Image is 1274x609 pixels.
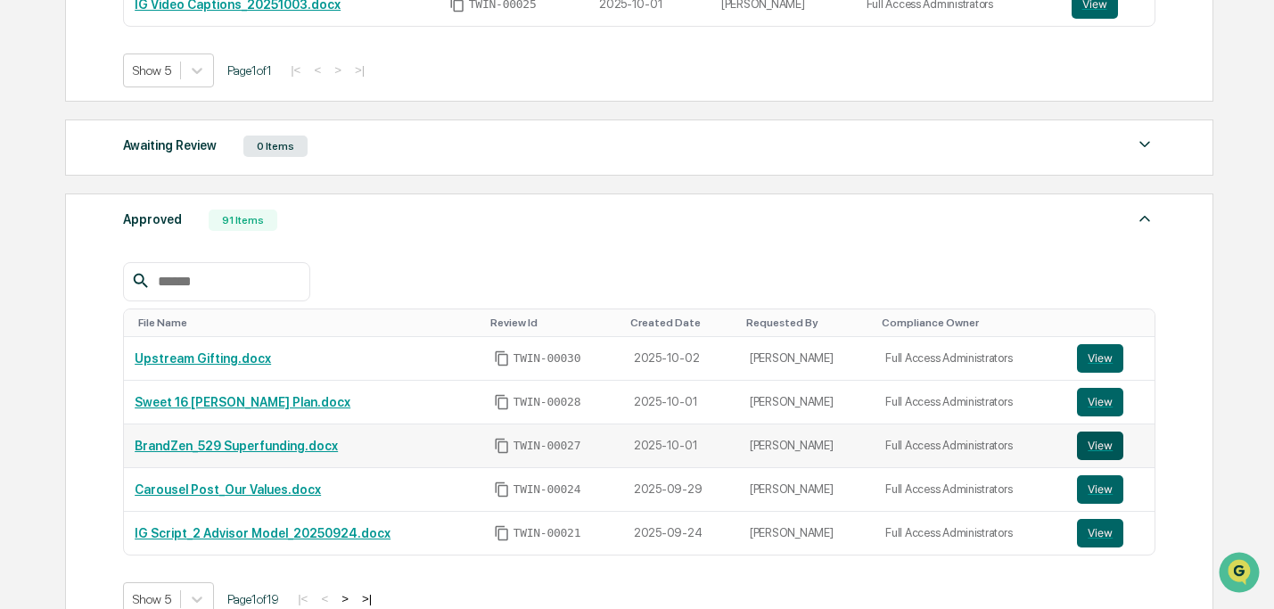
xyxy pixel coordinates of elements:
[875,337,1066,381] td: Full Access Administrators
[746,317,867,329] div: Toggle SortBy
[1077,388,1143,416] a: View
[739,337,875,381] td: [PERSON_NAME]
[308,62,326,78] button: <
[1081,317,1147,329] div: Toggle SortBy
[135,395,350,409] a: Sweet 16 [PERSON_NAME] Plan.docx
[18,37,325,66] p: How can we help?
[875,512,1066,555] td: Full Access Administrators
[494,350,510,366] span: Copy Id
[227,63,272,78] span: Page 1 of 1
[36,225,115,243] span: Preclearance
[514,526,581,540] span: TWIN-00021
[1134,208,1155,229] img: caret
[11,218,122,250] a: 🖐️Preclearance
[303,142,325,163] button: Start new chat
[11,251,119,284] a: 🔎Data Lookup
[329,62,347,78] button: >
[18,136,50,169] img: 1746055101610-c473b297-6a78-478c-a979-82029cc54cd1
[122,218,228,250] a: 🗄️Attestations
[285,62,306,78] button: |<
[630,317,732,329] div: Toggle SortBy
[243,136,308,157] div: 0 Items
[623,512,739,555] td: 2025-09-24
[227,592,279,606] span: Page 1 of 19
[36,259,112,276] span: Data Lookup
[1077,432,1143,460] a: View
[623,424,739,468] td: 2025-10-01
[135,351,271,366] a: Upstream Gifting.docx
[875,381,1066,424] td: Full Access Administrators
[129,226,144,241] div: 🗄️
[1217,550,1265,598] iframe: Open customer support
[18,226,32,241] div: 🖐️
[1077,344,1123,373] button: View
[1077,519,1123,547] button: View
[623,381,739,424] td: 2025-10-01
[494,438,510,454] span: Copy Id
[1134,134,1155,155] img: caret
[336,591,354,606] button: >
[123,208,182,231] div: Approved
[1077,475,1123,504] button: View
[138,317,475,329] div: Toggle SortBy
[123,134,217,157] div: Awaiting Review
[61,154,226,169] div: We're available if you need us!
[292,591,313,606] button: |<
[514,395,581,409] span: TWIN-00028
[514,351,581,366] span: TWIN-00030
[349,62,370,78] button: >|
[135,482,321,497] a: Carousel Post_Our Values.docx
[1077,432,1123,460] button: View
[882,317,1059,329] div: Toggle SortBy
[61,136,292,154] div: Start new chat
[494,525,510,541] span: Copy Id
[147,225,221,243] span: Attestations
[316,591,333,606] button: <
[1077,344,1143,373] a: View
[514,439,581,453] span: TWIN-00027
[623,337,739,381] td: 2025-10-02
[875,468,1066,512] td: Full Access Administrators
[18,260,32,275] div: 🔎
[739,468,875,512] td: [PERSON_NAME]
[494,394,510,410] span: Copy Id
[875,424,1066,468] td: Full Access Administrators
[1077,475,1143,504] a: View
[494,481,510,498] span: Copy Id
[1077,388,1123,416] button: View
[739,381,875,424] td: [PERSON_NAME]
[177,302,216,316] span: Pylon
[135,439,338,453] a: BrandZen_529 Superfunding.docx
[126,301,216,316] a: Powered byPylon
[490,317,616,329] div: Toggle SortBy
[209,210,277,231] div: 91 Items
[514,482,581,497] span: TWIN-00024
[623,468,739,512] td: 2025-09-29
[1077,519,1143,547] a: View
[739,424,875,468] td: [PERSON_NAME]
[357,591,377,606] button: >|
[739,512,875,555] td: [PERSON_NAME]
[135,526,390,540] a: IG Script_2 Advisor Model_20250924.docx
